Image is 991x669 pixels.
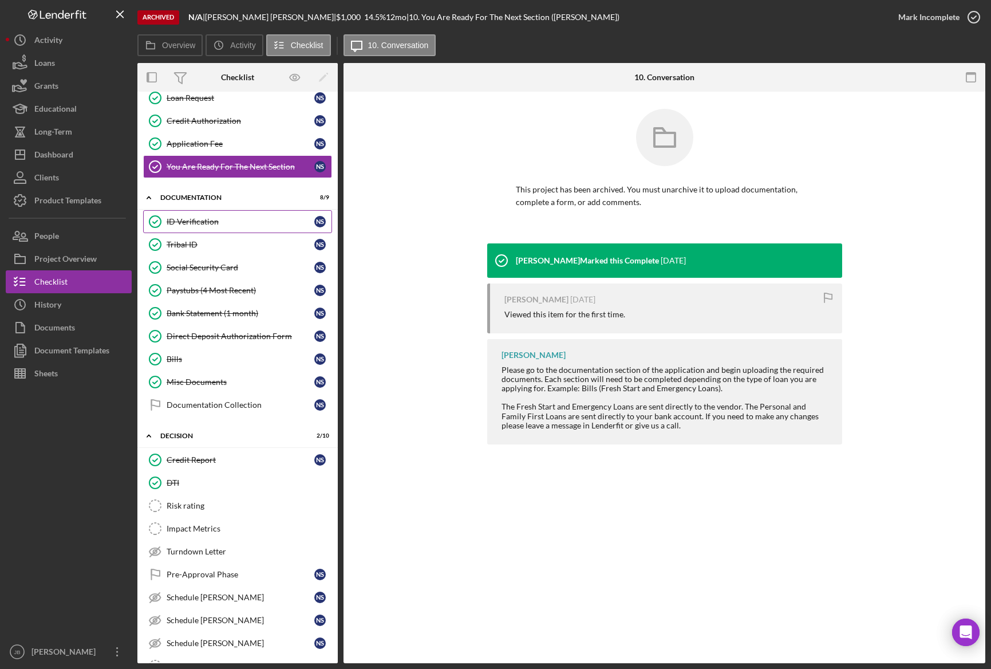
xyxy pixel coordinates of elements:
button: Grants [6,74,132,97]
div: [PERSON_NAME] [PERSON_NAME] | [205,13,336,22]
div: $1,000 [336,13,364,22]
div: Pre-Approval Phase [167,570,314,579]
div: Schedule [PERSON_NAME] [167,593,314,602]
text: JB [14,649,20,655]
div: People [34,225,59,250]
button: History [6,293,132,316]
div: Direct Deposit Authorization Form [167,332,314,341]
a: Loan RequestNS [143,86,332,109]
div: Turndown Letter [167,547,331,556]
a: Schedule [PERSON_NAME]NS [143,586,332,609]
div: Document Templates [34,339,109,365]
div: N S [314,330,326,342]
div: [PERSON_NAME] [29,640,103,666]
div: Documents [34,316,75,342]
a: Direct Deposit Authorization FormNS [143,325,332,348]
div: Schedule [PERSON_NAME] [167,639,314,648]
a: Activity [6,29,132,52]
div: Long-Term [34,120,72,146]
div: Sheets [34,362,58,388]
div: [PERSON_NAME] [504,295,568,304]
div: 14.5 % [364,13,386,22]
div: N S [314,454,326,466]
div: Please go to the documentation section of the application and begin uploading the required docume... [502,365,831,393]
a: DTI [143,471,332,494]
div: The Fresh Start and Emergency Loans are sent directly to the vendor. The Personal and Family Firs... [502,402,831,430]
div: Clients [34,166,59,192]
a: Misc DocumentsNS [143,371,332,393]
div: Open Intercom Messenger [952,619,980,646]
a: Application FeeNS [143,132,332,155]
div: ID Verification [167,217,314,226]
a: Tribal IDNS [143,233,332,256]
div: Educational [34,97,77,123]
div: N S [314,285,326,296]
div: Viewed this item for the first time. [504,310,625,319]
a: Schedule [PERSON_NAME]NS [143,609,332,632]
div: N S [314,115,326,127]
label: Checklist [291,41,323,50]
div: History [34,293,61,319]
div: Credit Authorization [167,116,314,125]
button: Sheets [6,362,132,385]
div: Dashboard [34,143,73,169]
label: Overview [162,41,195,50]
button: Documents [6,316,132,339]
div: [PERSON_NAME] [502,351,566,360]
div: DTI [167,478,331,487]
button: Dashboard [6,143,132,166]
div: N S [314,216,326,227]
div: | 10. You Are Ready For The Next Section ([PERSON_NAME]) [406,13,619,22]
a: Impact Metrics [143,517,332,540]
div: Credit Report [167,455,314,465]
label: 10. Conversation [368,41,429,50]
button: Mark Incomplete [887,6,985,29]
div: Schedule [PERSON_NAME] [167,616,314,625]
div: Bank Statement (1 month) [167,309,314,318]
div: You Are Ready For The Next Section [167,162,314,171]
div: N S [314,262,326,273]
button: Project Overview [6,247,132,270]
a: Bank Statement (1 month)NS [143,302,332,325]
a: Credit ReportNS [143,448,332,471]
div: Project Overview [34,247,97,273]
div: Bills [167,355,314,364]
div: Loans [34,52,55,77]
div: N S [314,376,326,388]
div: 8 / 9 [309,194,329,201]
button: 10. Conversation [344,34,436,56]
a: Paystubs (4 Most Recent)NS [143,279,332,302]
button: Activity [206,34,263,56]
a: Schedule [PERSON_NAME]NS [143,632,332,655]
div: Social Security Card [167,263,314,272]
button: Loans [6,52,132,74]
div: N S [314,308,326,319]
div: N S [314,615,326,626]
button: JB[PERSON_NAME] [6,640,132,663]
div: Risk rating [167,501,331,510]
div: 10. Conversation [634,73,694,82]
a: Social Security CardNS [143,256,332,279]
a: Risk rating [143,494,332,517]
div: Documentation Collection [167,400,314,410]
button: Educational [6,97,132,120]
div: Checklist [34,270,68,296]
b: N/A [188,12,203,22]
a: Long-Term [6,120,132,143]
a: Product Templates [6,189,132,212]
div: 2 / 10 [309,432,329,439]
div: N S [314,239,326,250]
button: Overview [137,34,203,56]
a: Pre-Approval PhaseNS [143,563,332,586]
label: Activity [230,41,255,50]
div: Tribal ID [167,240,314,249]
button: Clients [6,166,132,189]
button: Document Templates [6,339,132,362]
